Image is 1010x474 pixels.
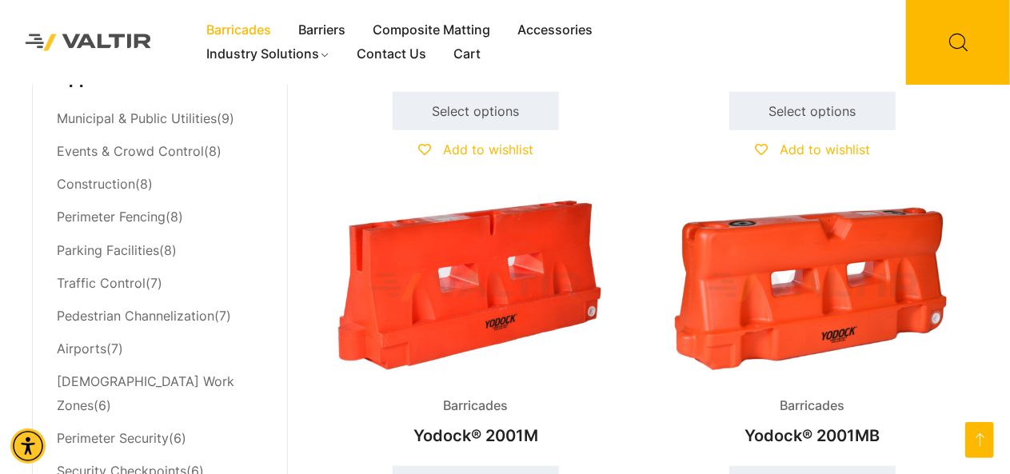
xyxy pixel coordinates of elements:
a: [DEMOGRAPHIC_DATA] Work Zones [57,373,234,413]
li: (6) [57,365,263,422]
a: Composite Matting [359,18,504,42]
span: Barricades [432,394,521,418]
li: (7) [57,333,263,365]
li: (8) [57,234,263,267]
a: Select options for “Yodock® 2001” [729,92,896,130]
h2: Yodock® 2001MB [657,418,968,453]
a: Open this option [965,422,994,458]
img: Valtir Rentals [12,21,165,64]
li: (7) [57,300,263,333]
a: Barriers [285,18,359,42]
a: Accessories [504,18,606,42]
img: An orange traffic barrier with a smooth surface and cut-out sections for visibility. It features ... [657,194,968,381]
a: Events & Crowd Control [57,143,204,159]
a: Construction [57,176,135,192]
li: (7) [57,267,263,300]
a: Industry Solutions [193,42,344,66]
li: (6) [57,422,263,455]
a: Select options for “SiteGuide® ADA-Compliant Barricade” [393,92,559,130]
a: Airports [57,341,106,356]
div: Accessibility Menu [10,428,46,464]
a: Perimeter Fencing [57,209,166,225]
a: Contact Us [344,42,441,66]
li: (8) [57,136,263,169]
a: BarricadesYodock® 2001M [320,194,632,453]
a: Add to wishlist [418,141,533,157]
a: Cart [441,42,495,66]
span: Barricades [768,394,857,418]
li: (8) [57,169,263,201]
img: Barricades [320,194,632,381]
a: Pedestrian Channelization [57,308,214,324]
span: Add to wishlist [780,141,870,157]
a: Barricades [193,18,285,42]
a: BarricadesYodock® 2001MB [657,194,968,453]
a: Parking Facilities [57,242,159,258]
span: Add to wishlist [443,141,533,157]
li: (8) [57,201,263,234]
a: Perimeter Security [57,430,169,446]
a: Add to wishlist [755,141,870,157]
h2: Yodock® 2001M [320,418,632,453]
li: (9) [57,103,263,136]
a: Traffic Control [57,275,146,291]
a: Municipal & Public Utilities [57,110,217,126]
